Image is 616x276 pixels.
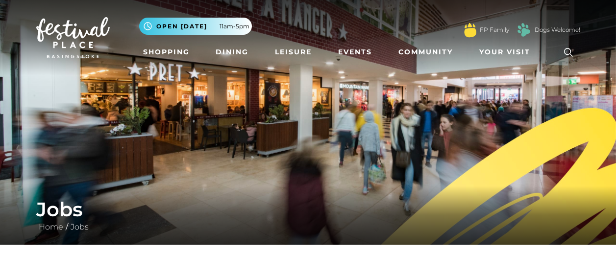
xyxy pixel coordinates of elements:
[36,198,580,221] h1: Jobs
[535,25,580,34] a: Dogs Welcome!
[479,47,530,57] span: Your Visit
[139,43,194,61] a: Shopping
[36,222,66,231] a: Home
[394,43,457,61] a: Community
[334,43,376,61] a: Events
[480,25,509,34] a: FP Family
[29,198,588,233] div: /
[271,43,316,61] a: Leisure
[220,22,249,31] span: 11am-5pm
[212,43,252,61] a: Dining
[68,222,91,231] a: Jobs
[156,22,207,31] span: Open [DATE]
[36,17,110,58] img: Festival Place Logo
[475,43,539,61] a: Your Visit
[139,18,252,35] button: Open [DATE] 11am-5pm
